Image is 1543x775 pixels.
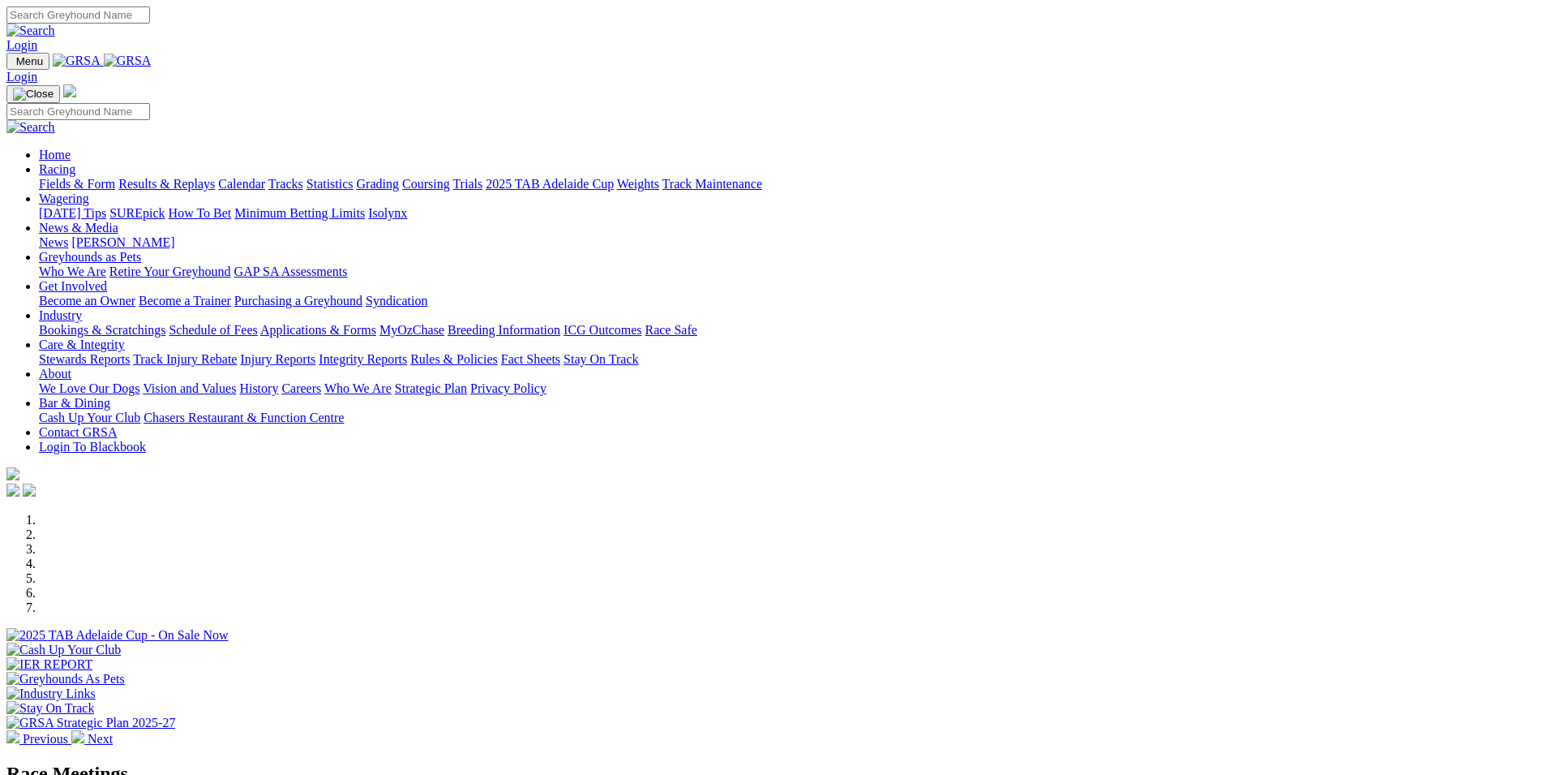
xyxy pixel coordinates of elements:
[617,177,659,191] a: Weights
[6,643,121,657] img: Cash Up Your Club
[6,70,37,84] a: Login
[218,177,265,191] a: Calendar
[234,206,365,220] a: Minimum Betting Limits
[379,323,444,337] a: MyOzChase
[53,54,101,68] img: GRSA
[39,352,1537,367] div: Care & Integrity
[71,235,174,249] a: [PERSON_NAME]
[6,6,150,24] input: Search
[395,381,467,395] a: Strategic Plan
[39,338,125,351] a: Care & Integrity
[306,177,354,191] a: Statistics
[268,177,303,191] a: Tracks
[133,352,237,366] a: Track Injury Rebate
[39,396,110,410] a: Bar & Dining
[118,177,215,191] a: Results & Replays
[6,120,55,135] img: Search
[486,177,614,191] a: 2025 TAB Adelaide Cup
[662,177,762,191] a: Track Maintenance
[39,411,140,424] a: Cash Up Your Club
[39,235,68,249] a: News
[109,265,231,278] a: Retire Your Greyhound
[39,265,106,278] a: Who We Are
[39,221,118,235] a: News & Media
[139,294,231,308] a: Become a Trainer
[6,85,60,103] button: Toggle navigation
[6,730,19,743] img: chevron-left-pager-white.svg
[6,657,92,672] img: IER REPORT
[169,206,232,220] a: How To Bet
[39,279,107,293] a: Get Involved
[39,308,82,322] a: Industry
[410,352,498,366] a: Rules & Policies
[39,177,1537,192] div: Racing
[39,206,1537,221] div: Wagering
[6,103,150,120] input: Search
[39,177,115,191] a: Fields & Form
[319,352,407,366] a: Integrity Reports
[23,484,36,497] img: twitter.svg
[234,294,362,308] a: Purchasing a Greyhound
[39,235,1537,250] div: News & Media
[39,162,75,176] a: Racing
[39,265,1537,279] div: Greyhounds as Pets
[6,732,71,746] a: Previous
[6,672,125,687] img: Greyhounds As Pets
[104,54,152,68] img: GRSA
[564,323,641,337] a: ICG Outcomes
[144,411,344,424] a: Chasers Restaurant & Function Centre
[6,687,96,701] img: Industry Links
[501,352,560,366] a: Fact Sheets
[357,177,399,191] a: Grading
[39,425,117,439] a: Contact GRSA
[366,294,427,308] a: Syndication
[109,206,165,220] a: SUREpick
[452,177,482,191] a: Trials
[71,732,113,746] a: Next
[368,206,407,220] a: Isolynx
[6,467,19,480] img: logo-grsa-white.png
[234,265,348,278] a: GAP SA Assessments
[6,53,49,70] button: Toggle navigation
[281,381,321,395] a: Careers
[39,352,130,366] a: Stewards Reports
[239,381,278,395] a: History
[39,294,135,308] a: Become an Owner
[470,381,546,395] a: Privacy Policy
[564,352,638,366] a: Stay On Track
[6,716,175,730] img: GRSA Strategic Plan 2025-27
[402,177,450,191] a: Coursing
[39,411,1537,425] div: Bar & Dining
[39,381,139,395] a: We Love Our Dogs
[143,381,236,395] a: Vision and Values
[23,732,68,746] span: Previous
[448,323,560,337] a: Breeding Information
[6,24,55,38] img: Search
[324,381,392,395] a: Who We Are
[16,55,43,67] span: Menu
[39,250,141,264] a: Greyhounds as Pets
[6,38,37,52] a: Login
[260,323,376,337] a: Applications & Forms
[39,192,89,205] a: Wagering
[39,381,1537,396] div: About
[240,352,315,366] a: Injury Reports
[39,323,1537,338] div: Industry
[39,294,1537,308] div: Get Involved
[645,323,696,337] a: Race Safe
[88,732,113,746] span: Next
[71,730,84,743] img: chevron-right-pager-white.svg
[39,367,71,381] a: About
[39,440,146,454] a: Login To Blackbook
[6,484,19,497] img: facebook.svg
[6,628,229,643] img: 2025 TAB Adelaide Cup - On Sale Now
[63,84,76,97] img: logo-grsa-white.png
[39,206,106,220] a: [DATE] Tips
[6,701,94,716] img: Stay On Track
[169,323,257,337] a: Schedule of Fees
[39,323,165,337] a: Bookings & Scratchings
[13,88,54,101] img: Close
[39,148,71,161] a: Home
